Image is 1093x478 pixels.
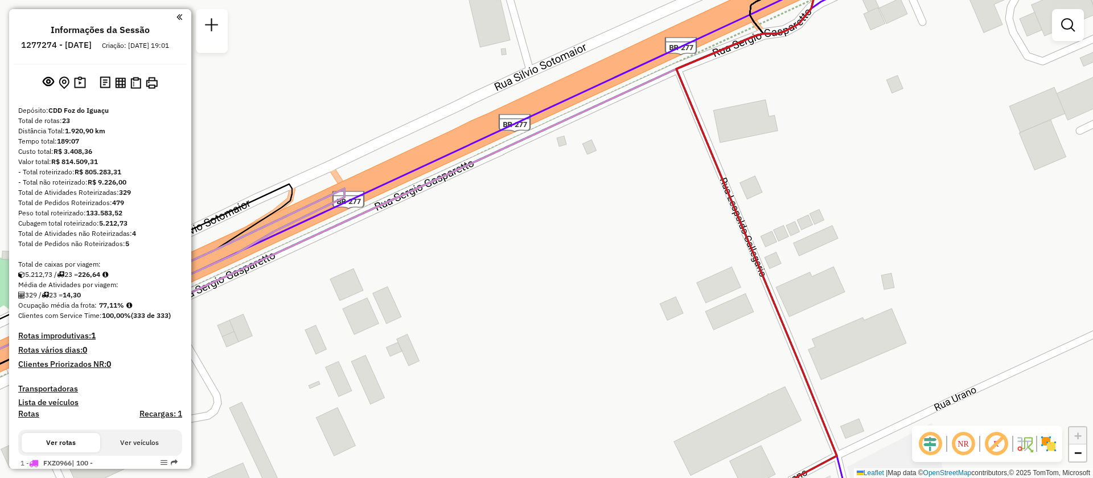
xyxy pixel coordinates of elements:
div: Total de rotas: [18,116,182,126]
a: Clique aqui para minimizar o painel [176,10,182,23]
div: 329 / 23 = [18,290,182,300]
span: Ocultar deslocamento [917,430,944,457]
h4: Lista de veículos [18,398,182,407]
span: Ocultar NR [950,430,977,457]
strong: 189:07 [57,137,79,145]
a: OpenStreetMap [923,469,972,477]
div: Distância Total: [18,126,182,136]
div: Map data © contributors,© 2025 TomTom, Microsoft [854,468,1093,478]
strong: 4 [132,229,136,238]
h4: Clientes Priorizados NR: [18,359,182,369]
strong: 5.212,73 [99,219,128,227]
span: Clientes com Service Time: [18,311,102,320]
i: Total de rotas [57,271,64,278]
button: Visualizar relatório de Roteirização [113,75,128,90]
strong: 77,11% [99,301,124,309]
img: Exibir/Ocultar setores [1039,435,1058,453]
span: Ocupação média da frota: [18,301,97,309]
strong: R$ 3.408,36 [54,147,92,156]
button: Painel de Sugestão [72,74,88,92]
span: Exibir rótulo [983,430,1010,457]
em: Opções [161,459,167,466]
h4: Informações da Sessão [51,24,150,35]
em: Rota exportada [171,459,178,466]
i: Total de Atividades [18,292,25,299]
button: Logs desbloquear sessão [97,74,113,92]
button: Ver rotas [22,433,100,452]
strong: CDD Foz do Iguaçu [48,106,109,115]
strong: R$ 805.283,31 [75,167,121,176]
div: Peso total roteirizado: [18,208,182,218]
div: Tempo total: [18,136,182,146]
a: Zoom in [1069,427,1086,444]
div: - Total roteirizado: [18,167,182,177]
strong: 133.583,52 [86,209,122,217]
i: Cubagem total roteirizado [18,271,25,278]
div: Depósito: [18,105,182,116]
div: Total de caixas por viagem: [18,259,182,269]
i: Meta Caixas/viagem: 195,05 Diferença: 31,59 [102,271,108,278]
button: Exibir sessão original [40,73,56,92]
strong: 1.920,90 km [65,126,105,135]
strong: 5 [125,239,129,248]
i: Total de rotas [42,292,49,299]
div: Total de Atividades Roteirizadas: [18,187,182,198]
strong: 329 [119,188,131,197]
div: Total de Pedidos Roteirizados: [18,198,182,208]
strong: 226,64 [78,270,100,279]
button: Imprimir Rotas [143,75,160,91]
strong: 0 [83,345,87,355]
button: Visualizar Romaneio [128,75,143,91]
span: | [886,469,887,477]
div: Valor total: [18,157,182,167]
h4: Recargas: 1 [139,409,182,419]
a: Leaflet [857,469,884,477]
em: Média calculada utilizando a maior ocupação (%Peso ou %Cubagem) de cada rota da sessão. Rotas cro... [126,302,132,309]
strong: 23 [62,116,70,125]
a: Zoom out [1069,444,1086,461]
strong: 0 [106,359,111,369]
div: Total de Pedidos não Roteirizados: [18,239,182,249]
span: + [1074,428,1082,443]
strong: 100,00% [102,311,131,320]
strong: 1 [91,330,96,341]
img: Fluxo de ruas [1016,435,1034,453]
div: Criação: [DATE] 19:01 [97,40,174,51]
strong: 479 [112,198,124,207]
div: Cubagem total roteirizado: [18,218,182,228]
button: Ver veículos [100,433,179,452]
h4: Rotas vários dias: [18,345,182,355]
strong: R$ 814.509,31 [51,157,98,166]
a: Nova sessão e pesquisa [200,14,223,39]
strong: 14,30 [63,291,81,299]
button: Centralizar mapa no depósito ou ponto de apoio [56,74,72,92]
div: 5.212,73 / 23 = [18,269,182,280]
h6: 1277274 - [DATE] [21,40,92,50]
strong: R$ 9.226,00 [88,178,126,186]
h4: Transportadoras [18,384,182,394]
span: − [1074,446,1082,460]
strong: (333 de 333) [131,311,171,320]
div: Média de Atividades por viagem: [18,280,182,290]
h4: Rotas improdutivas: [18,331,182,341]
div: - Total não roteirizado: [18,177,182,187]
div: Custo total: [18,146,182,157]
a: Exibir filtros [1057,14,1079,36]
div: Total de Atividades não Roteirizadas: [18,228,182,239]
span: FXZ0966 [43,459,72,467]
a: Rotas [18,409,39,419]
